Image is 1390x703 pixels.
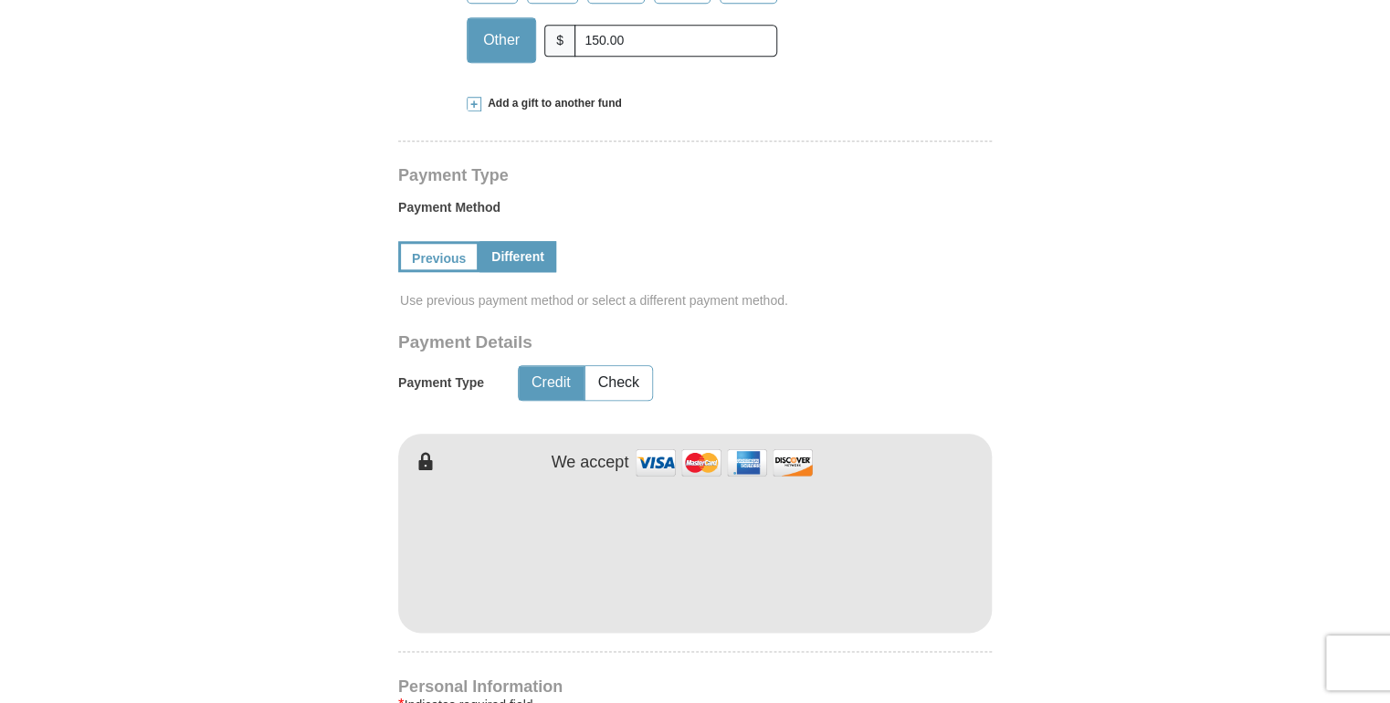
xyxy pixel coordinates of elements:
[398,679,992,694] h4: Personal Information
[544,25,575,57] span: $
[552,453,629,473] h4: We accept
[574,25,777,57] input: Other Amount
[400,291,994,310] span: Use previous payment method or select a different payment method.
[585,366,652,400] button: Check
[519,366,584,400] button: Credit
[633,443,816,482] img: credit cards accepted
[398,332,864,353] h3: Payment Details
[398,241,479,272] a: Previous
[398,375,484,391] h5: Payment Type
[481,96,622,111] span: Add a gift to another fund
[479,241,556,272] a: Different
[398,168,992,183] h4: Payment Type
[398,198,992,226] label: Payment Method
[474,26,529,54] span: Other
